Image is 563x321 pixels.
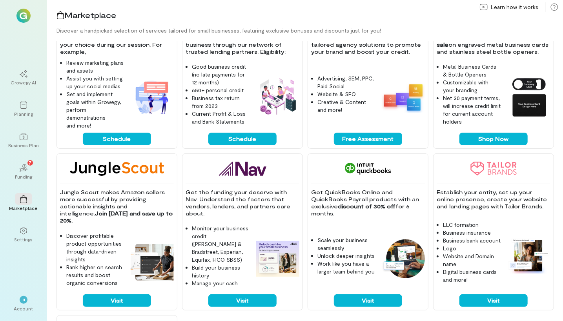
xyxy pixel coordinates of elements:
li: Assist you with setting up your social medias [66,75,124,90]
li: Metal Business Cards & Bottle Openers [443,63,501,78]
a: Settings [9,221,38,249]
span: Marketplace [64,10,116,20]
strong: 50% off sale [437,34,544,48]
button: Free Assessment [334,133,402,145]
img: Nav [219,162,266,176]
p: Custom promotional products to enhance your brand identity. on engraved metal business cards and ... [437,27,550,55]
button: Schedule [83,133,151,145]
li: 650+ personal credit [192,86,250,94]
li: Current Profit & Loss and Bank Statements [192,110,250,126]
div: *Account [9,290,38,318]
li: Advertising, SEM, PPC, Paid Social [317,75,375,90]
span: 7 [29,159,32,166]
div: Planning [14,111,33,117]
li: Rank higher on search results and boost organic conversions [66,263,124,287]
li: Good business credit (no late payments for 12 months) [192,63,250,86]
div: Funding [15,173,32,180]
p: Maximize growth with Growegy's digital marketing services. We offer tailored agency solutions to ... [311,27,425,55]
div: Discover a handpicked selection of services tailored for small businesses, featuring exclusive bo... [56,27,563,35]
li: Creative & Content and more! [317,98,375,114]
div: Business Plan [8,142,39,148]
img: Growegy Promo Products feature [507,75,550,119]
li: Net 30 payment terms, will increase credit limit for current account holders [443,94,501,126]
li: Work like you have a larger team behind you [317,260,375,275]
a: Growegy AI [9,64,38,92]
li: Build your business history [192,264,250,279]
p: This is a 20-minute paid consultation for $30 (Net 30). We’ll cover topics of your choice during ... [60,27,174,55]
div: Growegy AI [11,79,36,86]
li: Website and Domain name [443,252,501,268]
li: Digital business cards and more! [443,268,501,284]
p: Establish your entity, set up your online presence, create your website and landing pages with Ta... [437,189,550,210]
button: Schedule [208,133,277,145]
a: Business Plan [9,126,38,155]
a: Planning [9,95,38,123]
img: Nav feature [256,241,299,277]
li: Business tax return from 2023 [192,94,250,110]
li: Logo [443,244,501,252]
a: Marketplace [9,189,38,217]
strong: discount of 30% off [338,203,395,210]
img: Growegy - Marketing Services feature [382,82,425,113]
li: Review marketing plans and assets [66,59,124,75]
li: Business bank account [443,237,501,244]
button: Visit [459,294,528,307]
div: Marketplace [9,205,38,211]
img: Jungle Scout feature [131,244,174,281]
img: 1-on-1 Consultation feature [131,75,174,119]
img: QuickBooks [345,162,391,176]
p: Schedule a free consultation to find the best for your business through our network of trusted le... [186,27,299,55]
button: Visit [83,294,151,307]
li: Business insurance [443,229,501,237]
button: Visit [208,294,277,307]
img: Funding Consultation feature [256,75,299,119]
img: Jungle Scout [70,162,164,176]
li: Manage your cash [192,279,250,287]
li: Scale your business seamlessly [317,236,375,252]
li: Set and implement goals within Growegy, perform demonstrations and more! [66,90,124,129]
div: Account [14,305,33,312]
button: Visit [334,294,402,307]
p: Jungle Scout makes Amazon sellers more successful by providing actionable insights and intelligence. [60,189,174,224]
img: Tailor Brands [470,162,517,176]
div: Settings [15,236,33,243]
li: Monitor your business credit ([PERSON_NAME] & Bradstreet, Experian, Equifax, FICO SBSS) [192,224,250,264]
span: Learn how it works [491,3,538,11]
button: Shop Now [459,133,528,145]
p: Get the funding your deserve with Nav. Understand the factors that vendors, lenders, and partners... [186,189,299,217]
li: Unlock deeper insights [317,252,375,260]
a: Funding [9,158,38,186]
img: Tailor Brands feature [507,237,550,274]
p: Get QuickBooks Online and QuickBooks Payroll products with an exclusive for 6 months. [311,189,425,217]
li: Website & SEO [317,90,375,98]
li: Discover profitable product opportunities through data-driven insights [66,232,124,263]
img: QuickBooks feature [382,239,425,278]
strong: Join [DATE] and save up to 20%. [60,210,174,224]
li: LLC formation [443,221,501,229]
li: Customizable with your branding [443,78,501,94]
